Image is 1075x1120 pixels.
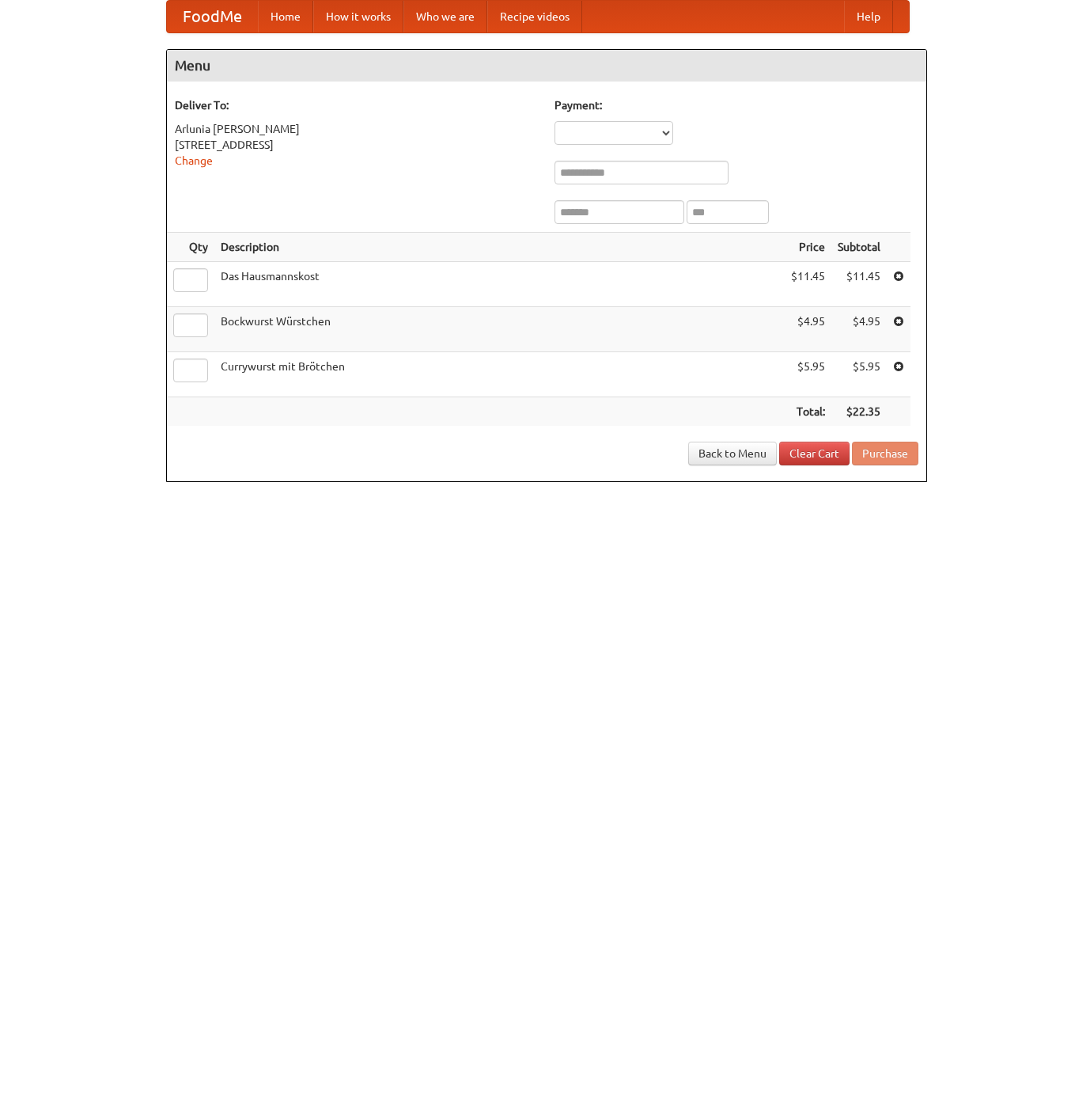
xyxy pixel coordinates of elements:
[785,352,831,397] td: $5.95
[831,233,887,262] th: Subtotal
[785,233,831,262] th: Price
[831,307,887,352] td: $4.95
[487,1,582,32] a: Recipe videos
[831,352,887,397] td: $5.95
[258,1,313,32] a: Home
[167,50,926,82] h4: Menu
[785,262,831,307] td: $11.45
[785,307,831,352] td: $4.95
[313,1,403,32] a: How it works
[831,262,887,307] td: $11.45
[175,97,539,113] h5: Deliver To:
[831,397,887,427] th: $22.35
[555,97,918,113] h5: Payment:
[688,442,777,465] a: Back to Menu
[785,397,831,427] th: Total:
[852,442,918,465] button: Purchase
[214,233,785,262] th: Description
[214,307,785,352] td: Bockwurst Würstchen
[175,121,539,137] div: Arlunia [PERSON_NAME]
[214,262,785,307] td: Das Hausmannskost
[779,442,850,465] a: Clear Cart
[844,1,893,32] a: Help
[167,233,214,262] th: Qty
[175,154,213,167] a: Change
[403,1,487,32] a: Who we are
[167,1,258,32] a: FoodMe
[175,137,539,153] div: [STREET_ADDRESS]
[214,352,785,397] td: Currywurst mit Brötchen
